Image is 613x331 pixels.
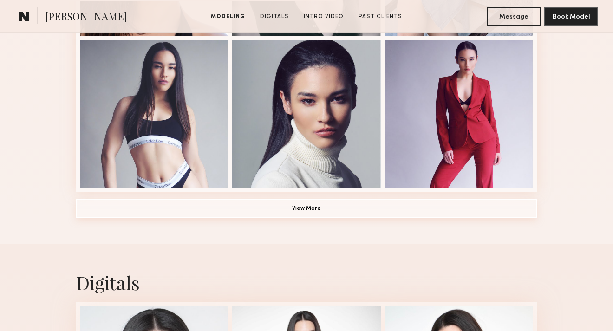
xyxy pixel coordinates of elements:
[487,7,541,26] button: Message
[256,13,293,21] a: Digitals
[207,13,249,21] a: Modeling
[544,7,598,26] button: Book Model
[76,199,537,218] button: View More
[355,13,406,21] a: Past Clients
[45,9,127,26] span: [PERSON_NAME]
[544,12,598,20] a: Book Model
[76,270,537,295] div: Digitals
[300,13,347,21] a: Intro Video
